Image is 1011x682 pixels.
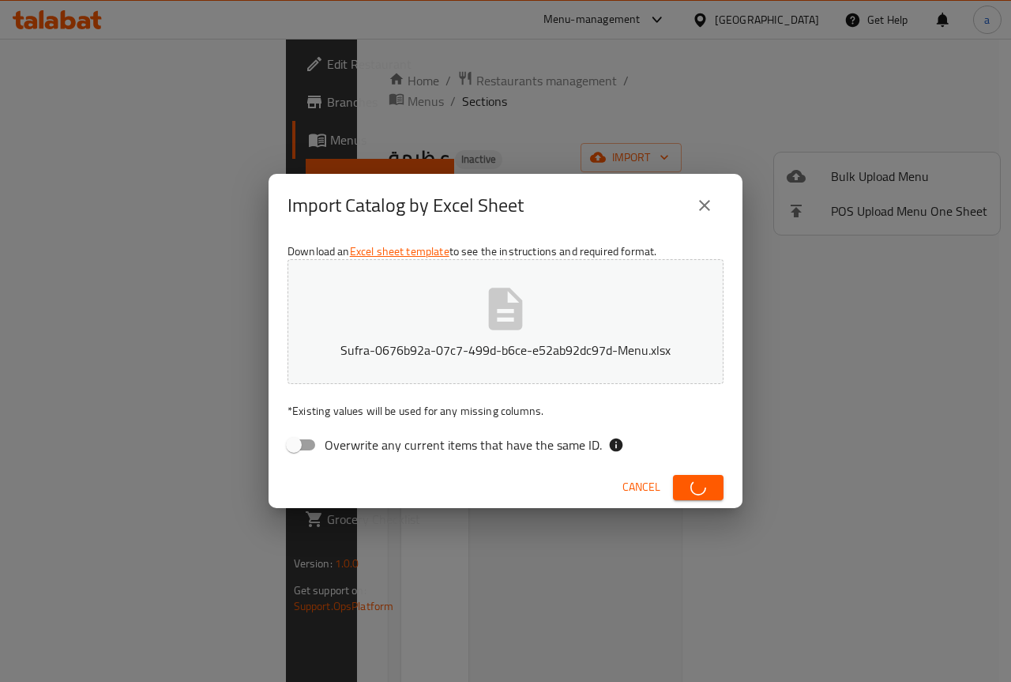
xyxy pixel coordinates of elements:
p: Existing values will be used for any missing columns. [288,403,723,419]
a: Excel sheet template [350,241,449,262]
svg: If the overwrite option isn't selected, then the items that match an existing ID will be ignored ... [608,437,624,453]
span: Overwrite any current items that have the same ID. [325,435,602,454]
p: Sufra-0676b92a-07c7-499d-b6ce-e52ab92dc97d-Menu.xlsx [312,341,699,360]
button: close [686,187,723,224]
span: Cancel [622,477,660,497]
button: Cancel [616,473,667,502]
button: Sufra-0676b92a-07c7-499d-b6ce-e52ab92dc97d-Menu.xlsx [288,259,723,384]
h2: Import Catalog by Excel Sheet [288,193,524,218]
div: Download an to see the instructions and required format. [269,237,742,466]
